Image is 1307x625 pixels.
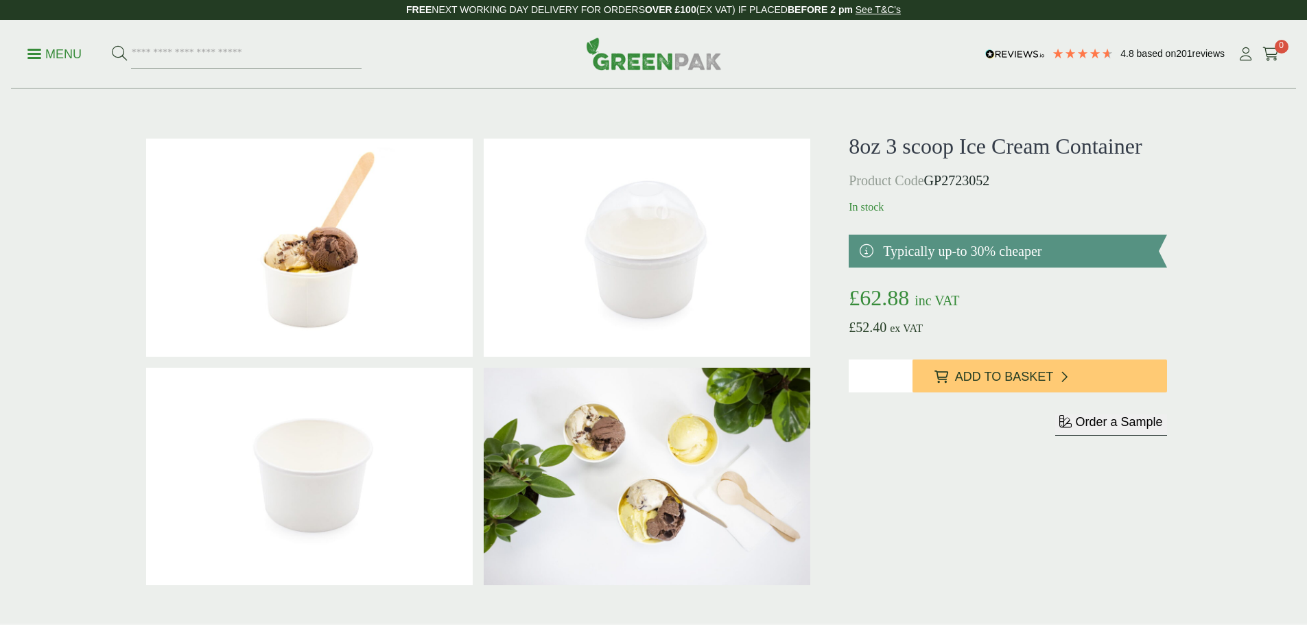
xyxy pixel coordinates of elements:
[146,368,473,586] img: 8oz 3 Scoop Ice Cream Container
[849,320,886,335] bdi: 52.40
[849,133,1166,159] h1: 8oz 3 scoop Ice Cream Container
[1275,40,1288,54] span: 0
[1075,415,1162,429] span: Order a Sample
[586,37,722,70] img: GreenPak Supplies
[1176,48,1192,59] span: 201
[1052,47,1114,60] div: 4.79 Stars
[146,139,473,357] img: 8oz 3 Scoop Ice Cream Container With Ice Cream
[912,359,1167,392] button: Add to Basket
[849,285,909,310] bdi: 62.88
[856,4,901,15] a: See T&C's
[955,370,1053,385] span: Add to Basket
[890,322,923,334] span: ex VAT
[1137,48,1177,59] span: Based on
[1262,44,1280,64] a: 0
[788,4,853,15] strong: BEFORE 2 pm
[849,199,1166,215] p: In stock
[645,4,696,15] strong: OVER £100
[915,293,959,308] span: inc VAT
[1237,47,1254,61] i: My Account
[406,4,432,15] strong: FREE
[484,368,810,586] img: Ice Cream Scoop Containers Lifestyle 2
[849,285,860,310] span: £
[985,49,1045,59] img: REVIEWS.io
[484,139,810,357] img: 8oz 3 Scoop Ice Cream Container With Lid
[1055,414,1166,436] button: Order a Sample
[849,173,923,188] span: Product Code
[27,46,82,60] a: Menu
[849,320,856,335] span: £
[849,170,1166,191] p: GP2723052
[1120,48,1136,59] span: 4.8
[27,46,82,62] p: Menu
[1262,47,1280,61] i: Cart
[1192,48,1225,59] span: reviews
